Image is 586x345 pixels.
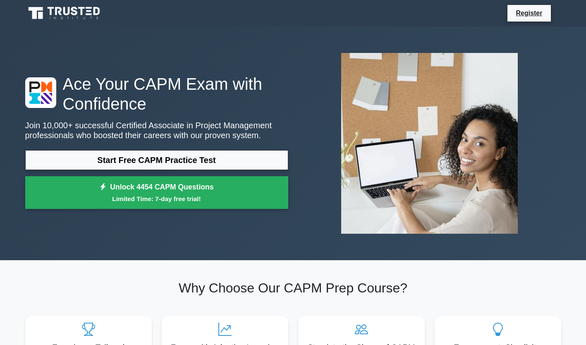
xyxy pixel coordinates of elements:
a: Start Free CAPM Practice Test [25,150,288,170]
small: Limited Time: 7-day free trial! [36,194,278,204]
p: Join 10,000+ successful Certified Associate in Project Management professionals who boosted their... [25,120,288,140]
a: Unlock 4454 CAPM QuestionsLimited Time: 7-day free trial! [25,176,288,209]
h2: Why Choose Our CAPM Prep Course? [25,280,561,296]
h1: Ace Your CAPM Exam with Confidence [25,74,288,114]
a: Register [511,8,547,18]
